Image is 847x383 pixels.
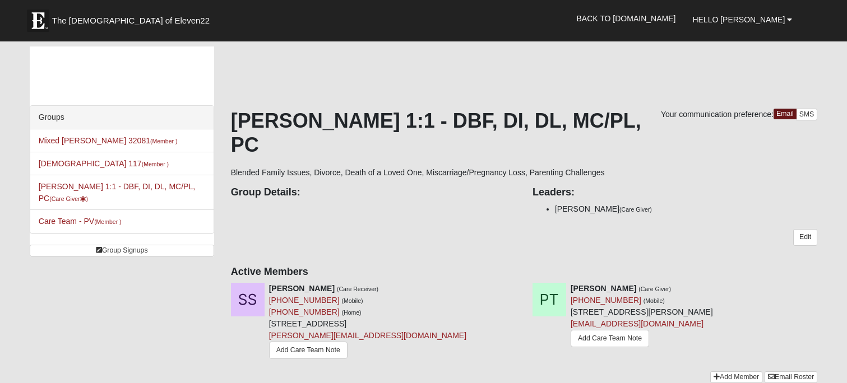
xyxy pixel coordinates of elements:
[774,109,797,119] a: Email
[796,109,818,120] a: SMS
[269,307,340,316] a: [PHONE_NUMBER]
[150,138,177,144] small: (Member )
[30,245,214,256] a: Group Signups
[231,109,818,371] div: Blended Family Issues, Divorce, Death of a Loved One, Miscarriage/Pregnancy Loss, Parenting Chall...
[619,206,652,213] small: (Care Giver)
[555,203,817,215] li: [PERSON_NAME]
[39,136,178,145] a: Mixed [PERSON_NAME] 32081(Member )
[692,15,785,24] span: Hello [PERSON_NAME]
[39,159,169,168] a: [DEMOGRAPHIC_DATA] 117(Member )
[30,106,214,129] div: Groups
[571,330,649,347] a: Add Care Team Note
[27,10,49,32] img: Eleven22 logo
[231,109,818,157] h1: [PERSON_NAME] 1:1 - DBF, DI, DL, MC/PL, PC
[231,186,516,199] h4: Group Details:
[39,182,195,203] a: [PERSON_NAME] 1:1 - DBF, DI, DL, MC/PL, PC(Care Giver)
[661,110,774,119] span: Your communication preference:
[571,319,703,328] a: [EMAIL_ADDRESS][DOMAIN_NAME]
[337,286,378,292] small: (Care Receiver)
[269,296,340,305] a: [PHONE_NUMBER]
[269,342,348,359] a: Add Care Team Note
[94,218,121,225] small: (Member )
[571,283,713,350] div: [STREET_ADDRESS][PERSON_NAME]
[644,297,665,304] small: (Mobile)
[269,283,466,363] div: [STREET_ADDRESS]
[342,309,362,316] small: (Home)
[269,331,466,340] a: [PERSON_NAME][EMAIL_ADDRESS][DOMAIN_NAME]
[793,229,817,245] a: Edit
[49,195,88,202] small: (Care Giver )
[638,286,671,292] small: (Care Giver)
[533,186,817,199] h4: Leaders:
[571,284,636,293] strong: [PERSON_NAME]
[571,296,641,305] a: [PHONE_NUMBER]
[142,161,169,167] small: (Member )
[39,217,122,226] a: Care Team - PV(Member )
[684,6,800,34] a: Hello [PERSON_NAME]
[231,266,818,278] h4: Active Members
[342,297,363,304] small: (Mobile)
[21,4,246,32] a: The [DEMOGRAPHIC_DATA] of Eleven22
[52,15,210,26] span: The [DEMOGRAPHIC_DATA] of Eleven22
[269,284,335,293] strong: [PERSON_NAME]
[568,4,684,32] a: Back to [DOMAIN_NAME]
